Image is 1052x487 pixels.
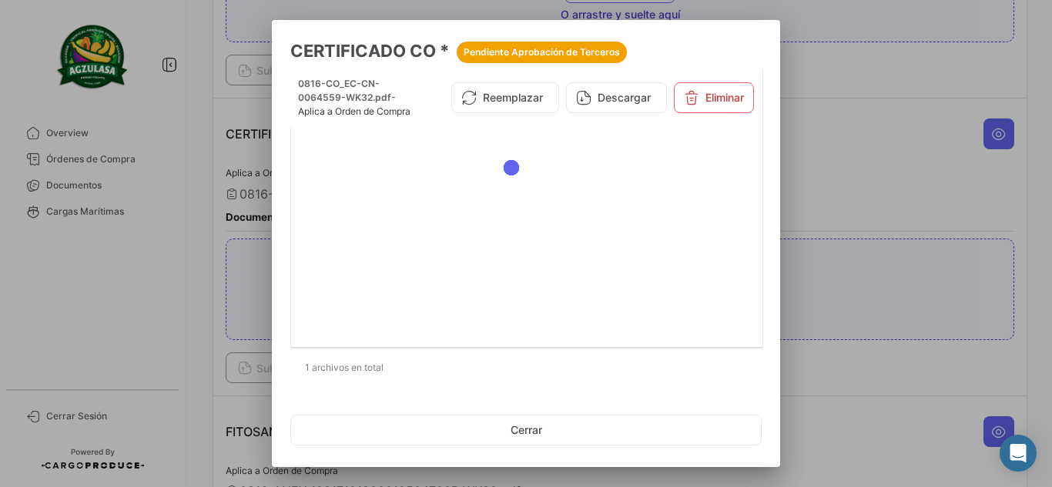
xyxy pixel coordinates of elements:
div: 1 archivos en total [290,349,762,387]
button: Cerrar [290,415,762,445]
span: 0816-CO_EC-CN-0064559-WK32.pdf [298,78,391,103]
div: Abrir Intercom Messenger [1000,435,1037,472]
button: Reemplazar [451,82,559,113]
button: Descargar [566,82,667,113]
button: Eliminar [674,82,754,113]
span: Pendiente Aprobación de Terceros [464,45,620,59]
h3: CERTIFICADO CO * [290,38,762,63]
